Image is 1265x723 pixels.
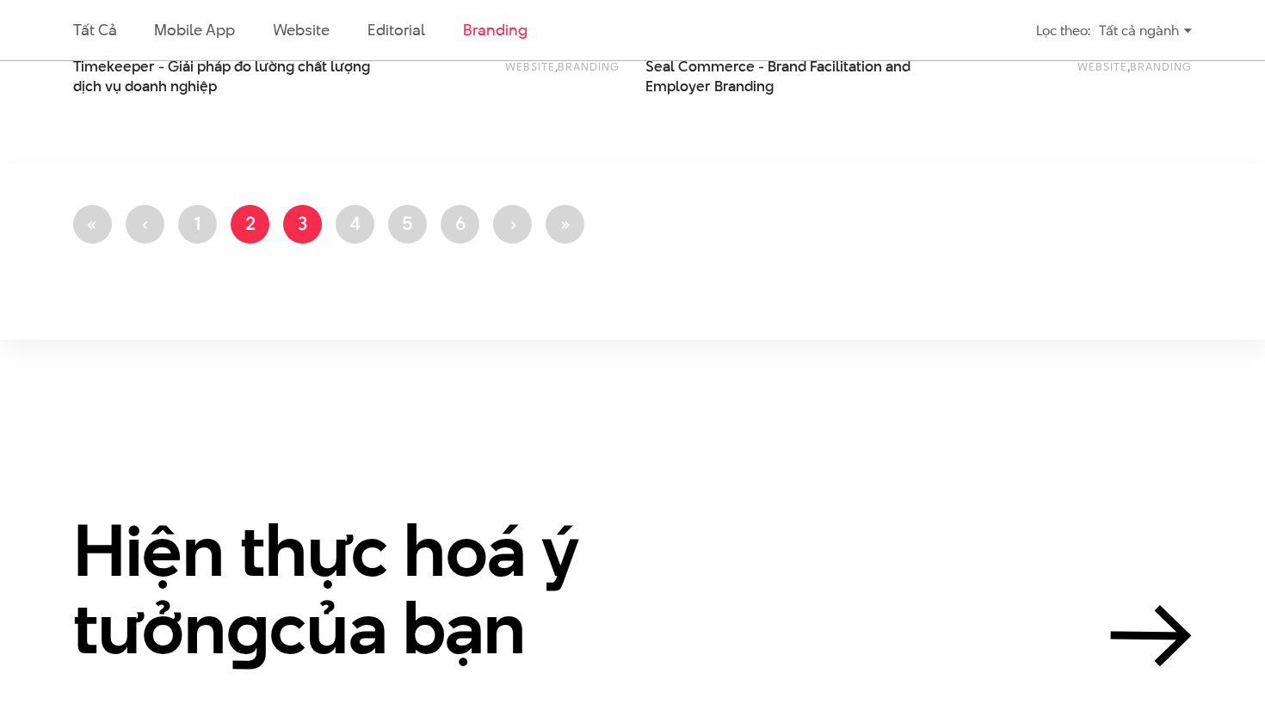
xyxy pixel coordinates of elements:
a: Website [505,59,555,74]
a: 1 [178,205,217,244]
a: Editorial [367,19,425,40]
a: 4 [336,205,374,244]
div: , [973,57,1192,88]
a: Tất cả [73,19,116,40]
a: 5 [388,205,427,244]
span: Seal Commerce - Brand Facilitation and [645,57,946,96]
span: Employer Branding [645,77,774,96]
div: Tất cả ngành [1099,15,1192,46]
span: dịch vụ doanh nghiệp [73,77,217,96]
en: g [226,578,269,678]
a: Branding [463,19,527,40]
a: 6 [441,205,479,244]
a: 3 [283,205,322,244]
a: Hiện thực hoá ý tưởngcủa bạn [73,512,1192,666]
a: Branding [1130,59,1192,74]
a: Mobile app [154,19,234,40]
a: Seal Commerce - Brand Facilitation andEmployer Branding [645,57,946,96]
a: Timekeeper - Giải pháp đo lường chất lượngdịch vụ doanh nghiệp [73,57,373,96]
div: Lọc theo: [1036,15,1090,46]
a: Website [273,19,330,40]
a: Branding [558,59,620,74]
span: « [87,210,98,236]
div: , [401,57,620,88]
span: ‹ [142,210,149,236]
h2: Hiện thực hoá ý tưởn của bạn [73,512,676,666]
span: » [559,210,571,236]
span: Timekeeper - Giải pháp đo lường chất lượng [73,57,373,96]
a: Website [1077,59,1127,74]
span: › [509,210,516,236]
